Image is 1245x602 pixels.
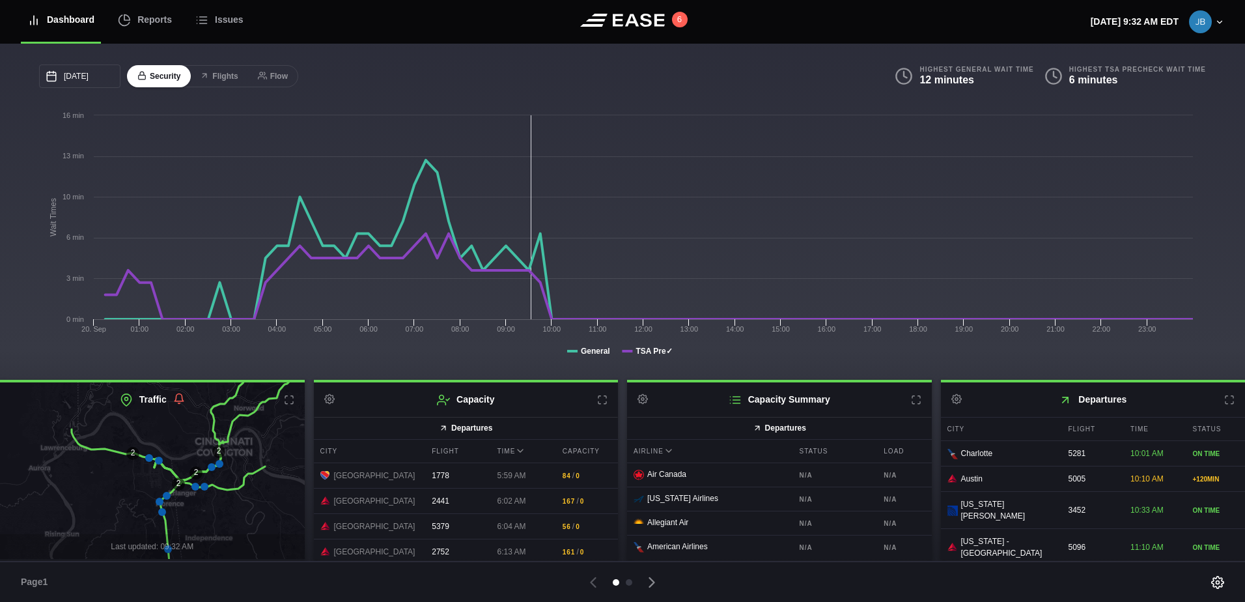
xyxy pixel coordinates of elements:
[627,440,790,463] div: Airline
[1130,506,1164,515] span: 10:33 AM
[647,494,718,503] span: [US_STATE] Airlines
[576,495,578,507] span: /
[314,440,423,463] div: City
[314,417,619,440] button: Departures
[563,547,576,557] b: 161
[563,522,571,532] b: 56
[63,152,84,160] tspan: 13 min
[63,193,84,201] tspan: 10 min
[636,347,672,356] tspan: TSA Pre✓
[877,440,931,463] div: Load
[1069,74,1118,85] b: 6 minutes
[884,543,925,552] b: N/A
[497,547,525,556] span: 6:13 AM
[497,471,525,480] span: 5:59 AM
[941,418,1059,440] div: City
[425,440,487,463] div: Flight
[576,546,578,558] span: /
[490,440,552,463] div: Time
[556,440,618,463] div: Capacity
[66,274,84,282] tspan: 3 min
[1130,449,1164,458] span: 10:01 AM
[919,74,974,85] b: 12 minutes
[21,575,53,589] span: Page 1
[314,382,619,417] h2: Capacity
[576,522,580,532] b: 0
[580,547,585,557] b: 0
[580,496,585,506] b: 0
[543,325,561,333] text: 10:00
[1062,535,1121,560] div: 5096
[961,498,1052,522] span: [US_STATE][PERSON_NAME]
[800,519,868,528] b: N/A
[334,521,415,532] span: [GEOGRAPHIC_DATA]
[1093,325,1111,333] text: 22:00
[1091,15,1179,29] p: [DATE] 9:32 AM EDT
[63,111,84,119] tspan: 16 min
[189,466,203,480] div: 2
[672,12,688,27] button: 6
[334,495,415,507] span: [GEOGRAPHIC_DATA]
[818,325,836,333] text: 16:00
[189,65,248,88] button: Flights
[726,325,744,333] text: 14:00
[563,496,576,506] b: 167
[627,382,932,417] h2: Capacity Summary
[563,471,571,481] b: 84
[961,536,1052,559] span: [US_STATE] - [GEOGRAPHIC_DATA]
[1046,325,1065,333] text: 21:00
[647,470,686,479] span: Air Canada
[497,496,525,506] span: 6:02 AM
[497,522,525,531] span: 6:04 AM
[247,65,298,88] button: Flow
[772,325,790,333] text: 15:00
[127,65,191,88] button: Security
[425,489,487,513] div: 2441
[176,325,195,333] text: 02:00
[1001,325,1019,333] text: 20:00
[406,325,424,333] text: 07:00
[576,471,580,481] b: 0
[1193,474,1239,484] div: + 120 MIN
[909,325,927,333] text: 18:00
[589,325,607,333] text: 11:00
[793,440,874,463] div: Status
[1124,418,1183,440] div: Time
[359,325,378,333] text: 06:00
[1130,543,1164,552] span: 11:10 AM
[212,445,225,458] div: 2
[800,543,868,552] b: N/A
[919,65,1033,74] b: Highest General Wait Time
[863,325,882,333] text: 17:00
[425,514,487,539] div: 5379
[1193,506,1239,515] div: ON TIME
[334,546,415,558] span: [GEOGRAPHIC_DATA]
[39,64,120,88] input: mm/dd/yyyy
[680,325,699,333] text: 13:00
[451,325,469,333] text: 08:00
[647,518,688,527] span: Allegiant Air
[1062,466,1121,491] div: 5005
[627,417,932,440] button: Departures
[1062,498,1121,523] div: 3452
[172,478,185,491] div: 2
[49,198,58,236] tspan: Wait Times
[634,325,652,333] text: 12:00
[66,315,84,323] tspan: 0 min
[334,470,415,481] span: [GEOGRAPHIC_DATA]
[884,494,925,504] b: N/A
[425,539,487,564] div: 2752
[800,494,868,504] b: N/A
[1193,543,1239,552] div: ON TIME
[131,325,149,333] text: 01:00
[66,233,84,241] tspan: 6 min
[1062,441,1121,466] div: 5281
[961,473,983,485] span: Austin
[126,447,139,460] div: 2
[647,542,708,551] span: American Airlines
[425,463,487,488] div: 1778
[497,325,515,333] text: 09:00
[1062,418,1121,440] div: Flight
[884,519,925,528] b: N/A
[81,325,106,333] tspan: 20. Sep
